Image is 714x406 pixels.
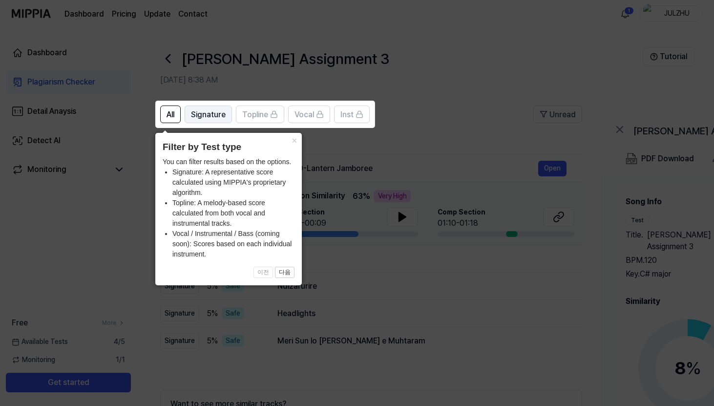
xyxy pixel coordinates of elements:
[275,267,294,278] button: 다음
[172,229,294,259] li: Vocal / Instrumental / Bass (coming soon): Scores based on each individual instrument.
[160,106,181,123] button: All
[242,109,268,121] span: Topline
[163,140,294,154] header: Filter by Test type
[286,133,302,147] button: Close
[172,167,294,198] li: Signature: A representative score calculated using MIPPIA's proprietary algorithm.
[167,109,174,121] span: All
[185,106,232,123] button: Signature
[294,109,314,121] span: Vocal
[288,106,330,123] button: Vocal
[191,109,226,121] span: Signature
[163,157,294,259] div: You can filter results based on the options.
[334,106,370,123] button: Inst
[236,106,284,123] button: Topline
[172,198,294,229] li: Topline: A melody-based score calculated from both vocal and instrumental tracks.
[340,109,354,121] span: Inst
